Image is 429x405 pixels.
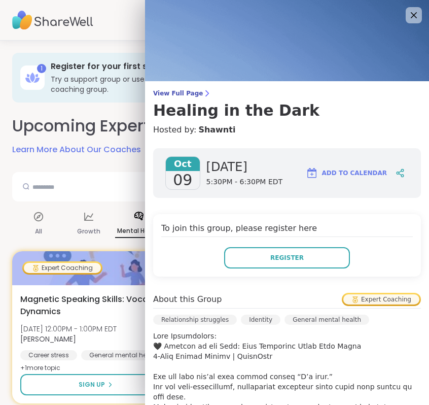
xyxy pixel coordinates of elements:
[161,222,413,237] h4: To join this group, please register here
[153,89,421,97] span: View Full Page
[81,350,167,360] div: General mental health
[322,168,387,178] span: Add to Calendar
[12,115,295,138] h2: Upcoming Expert Coaching Groups
[153,124,421,136] h4: Hosted by:
[153,315,237,325] div: Relationship struggles
[77,225,100,238] p: Growth
[20,324,117,334] span: [DATE] 12:00PM - 1:00PM EDT
[153,89,421,120] a: View Full PageHealing in the Dark
[173,171,192,189] span: 09
[20,334,76,344] b: [PERSON_NAME]
[153,102,421,120] h3: Healing in the Dark
[12,3,93,38] img: ShareWell Nav Logo
[20,374,171,395] button: Sign Up
[241,315,280,325] div: Identity
[20,350,77,360] div: Career stress
[198,124,235,136] a: Shawnti
[79,380,105,389] span: Sign Up
[224,247,350,268] button: Register
[206,177,283,187] span: 5:30PM - 6:30PM EDT
[153,293,222,306] h4: About this Group
[12,144,141,156] a: Learn More About Our Coaches
[166,157,200,171] span: Oct
[306,167,318,179] img: ShareWell Logomark
[37,64,46,73] div: 1
[20,293,158,318] span: Magnetic Speaking Skills: Vocal Dynamics
[270,253,304,262] span: Register
[51,74,303,94] h3: Try a support group or use your free Pro credit for an expert-led coaching group.
[301,161,391,185] button: Add to Calendar
[35,225,42,238] p: All
[51,61,303,72] h3: Register for your first support group
[206,159,283,175] span: [DATE]
[343,294,419,305] div: Expert Coaching
[284,315,369,325] div: General mental health
[115,225,163,238] p: Mental Health
[24,263,101,273] div: Expert Coaching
